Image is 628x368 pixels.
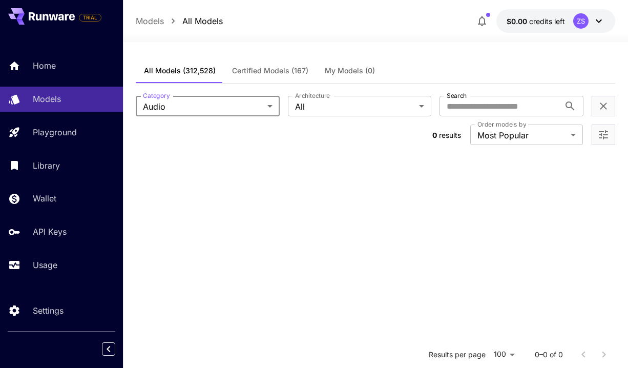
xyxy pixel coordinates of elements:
[477,129,567,141] span: Most Popular
[597,129,610,141] button: Open more filters
[136,15,223,27] nav: breadcrumb
[573,13,589,29] div: ZS
[490,347,518,362] div: 100
[143,91,170,100] label: Category
[102,342,115,356] button: Collapse sidebar
[432,131,437,139] span: 0
[143,100,263,113] span: Audio
[33,93,61,105] p: Models
[529,17,565,26] span: credits left
[182,15,223,27] a: All Models
[33,304,64,317] p: Settings
[33,259,57,271] p: Usage
[110,340,123,358] div: Collapse sidebar
[507,16,565,27] div: $0.00
[33,192,56,205] p: Wallet
[325,66,375,75] span: My Models (0)
[33,126,77,138] p: Playground
[429,350,486,360] p: Results per page
[144,66,216,75] span: All Models (312,528)
[295,100,415,113] span: All
[535,350,563,360] p: 0–0 of 0
[79,11,101,24] span: Add your payment card to enable full platform functionality.
[33,159,60,172] p: Library
[295,91,330,100] label: Architecture
[33,226,67,238] p: API Keys
[136,15,164,27] a: Models
[507,17,529,26] span: $0.00
[232,66,308,75] span: Certified Models (167)
[477,120,526,129] label: Order models by
[597,100,610,113] button: Clear filters (1)
[439,131,461,139] span: results
[447,91,467,100] label: Search
[79,14,101,22] span: TRIAL
[496,9,615,33] button: $0.00ZS
[33,59,56,72] p: Home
